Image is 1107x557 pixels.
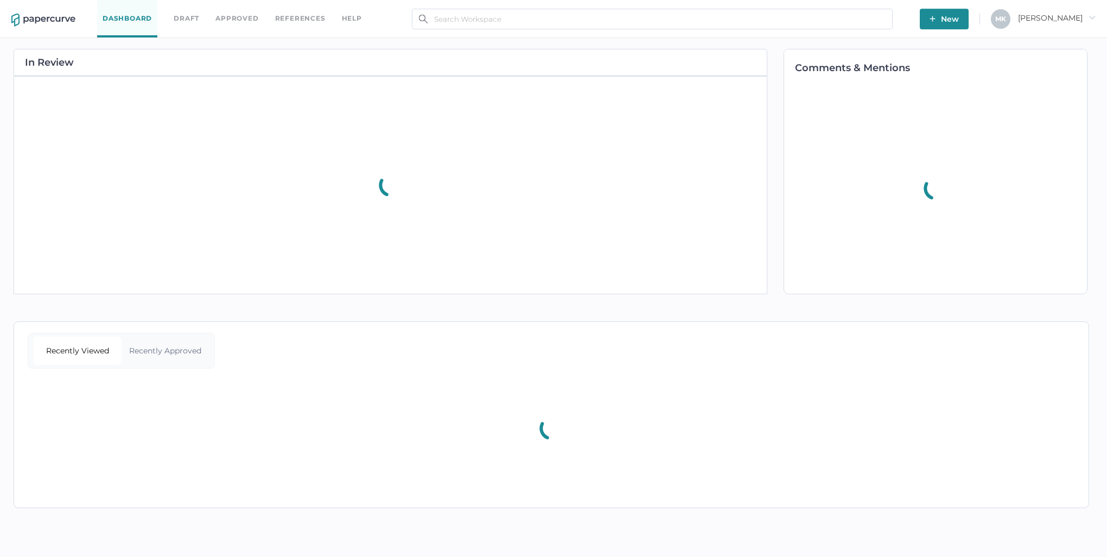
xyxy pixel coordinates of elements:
[920,9,969,29] button: New
[122,337,209,365] div: Recently Approved
[930,9,959,29] span: New
[368,160,413,210] div: animation
[930,16,936,22] img: plus-white.e19ec114.svg
[419,15,428,23] img: search.bf03fe8b.svg
[412,9,893,29] input: Search Workspace
[11,14,75,27] img: papercurve-logo-colour.7244d18c.svg
[275,12,326,24] a: References
[174,12,199,24] a: Draft
[342,12,362,24] div: help
[215,12,258,24] a: Approved
[1088,14,1096,21] i: arrow_right
[25,58,74,67] h2: In Review
[913,163,958,213] div: animation
[995,15,1006,23] span: M K
[34,337,122,365] div: Recently Viewed
[795,63,1087,73] h2: Comments & Mentions
[529,403,574,453] div: animation
[1018,13,1096,23] span: [PERSON_NAME]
